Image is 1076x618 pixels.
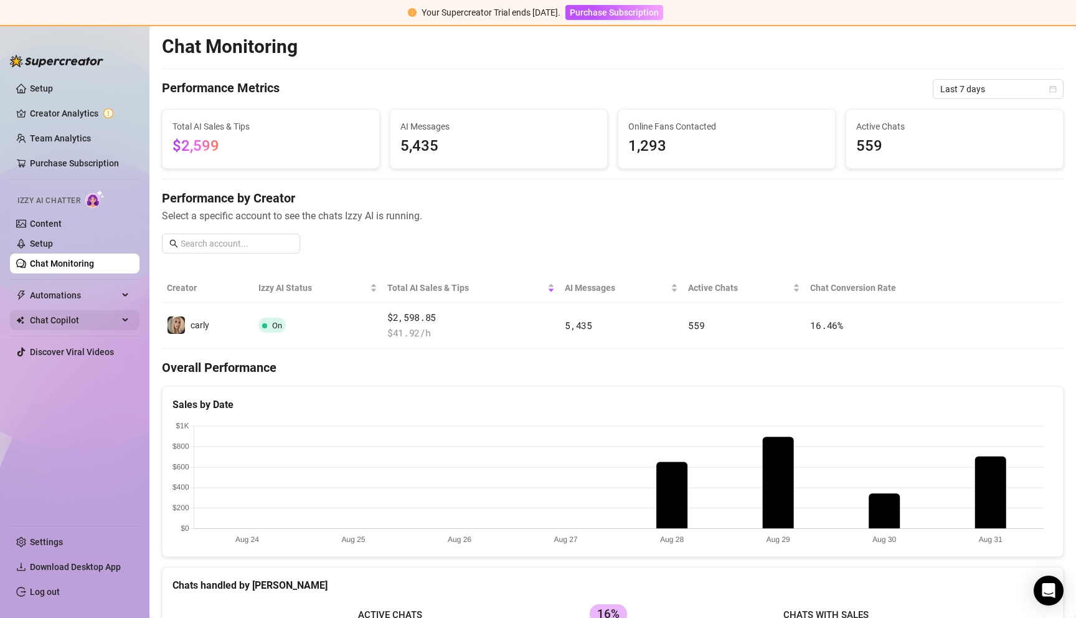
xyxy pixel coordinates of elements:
a: Settings [30,537,63,547]
div: Chats handled by [PERSON_NAME] [172,578,1053,593]
span: Last 7 days [940,80,1056,98]
span: Total AI Sales & Tips [387,281,545,295]
a: Team Analytics [30,133,91,143]
span: AI Messages [400,120,597,133]
a: Setup [30,239,53,249]
span: Active Chats [856,120,1053,133]
span: Download Desktop App [30,562,121,572]
a: Chat Monitoring [30,259,94,269]
span: 16.46 % [810,319,842,331]
a: Purchase Subscription [565,7,663,17]
span: Select a specific account to see the chats Izzy AI is running. [162,208,1064,224]
th: Izzy AI Status [253,273,382,303]
th: Active Chats [683,273,805,303]
span: On [272,321,282,330]
span: 559 [688,319,704,331]
th: AI Messages [560,273,683,303]
h4: Performance by Creator [162,189,1064,207]
span: Izzy AI Chatter [17,195,80,207]
h4: Performance Metrics [162,79,280,99]
span: thunderbolt [16,290,26,300]
a: Creator Analytics exclamation-circle [30,103,130,123]
span: Your Supercreator Trial ends [DATE]. [422,7,560,17]
th: Creator [162,273,253,303]
th: Chat Conversion Rate [805,273,973,303]
a: Log out [30,587,60,597]
a: Setup [30,83,53,93]
span: search [169,239,178,248]
input: Search account... [181,237,293,250]
div: Sales by Date [172,397,1053,412]
h2: Chat Monitoring [162,35,298,59]
img: Chat Copilot [16,316,24,325]
div: Open Intercom Messenger [1034,576,1064,606]
span: carly [191,320,209,330]
span: $2,598.85 [387,310,555,325]
span: $2,599 [172,137,219,154]
img: carly [168,316,185,334]
a: Discover Viral Videos [30,347,114,357]
span: 5,435 [565,319,592,331]
img: AI Chatter [85,190,105,208]
span: download [16,562,26,572]
span: $ 41.92 /h [387,326,555,341]
span: Izzy AI Status [258,281,367,295]
img: logo-BBDzfeDw.svg [10,55,103,67]
span: calendar [1049,85,1057,93]
button: Purchase Subscription [565,5,663,20]
span: Automations [30,285,118,305]
h4: Overall Performance [162,359,1064,376]
span: Active Chats [688,281,790,295]
span: Chat Copilot [30,310,118,330]
a: Purchase Subscription [30,158,119,168]
span: exclamation-circle [408,8,417,17]
span: 559 [856,135,1053,158]
span: 1,293 [628,135,825,158]
span: AI Messages [565,281,668,295]
span: 5,435 [400,135,597,158]
a: Content [30,219,62,229]
th: Total AI Sales & Tips [382,273,560,303]
span: Purchase Subscription [570,7,659,17]
span: Total AI Sales & Tips [172,120,369,133]
span: Online Fans Contacted [628,120,825,133]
